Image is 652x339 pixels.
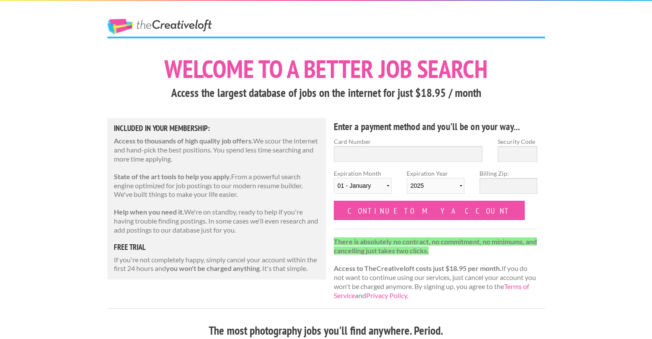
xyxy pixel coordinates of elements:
[480,169,537,178] label: Billing Zip:
[107,19,212,34] a: The Creative Loft
[114,172,231,180] strong: State of the art tools to help you apply.
[334,178,392,194] select: Expiration Month
[334,120,538,134] h4: Enter a payment method and you'll be on your way...
[334,282,529,299] a: Terms of Service
[334,264,502,272] strong: Access to TheCreativeloft costs just $18.95 per month.
[334,201,525,220] input: Continue to my account
[498,137,537,146] label: Security Code
[114,208,184,216] strong: Help when you need it.
[114,124,320,132] h5: Included in Your Membership:
[334,237,537,255] strong: There is absolutely no contract, no commitment, no minimums, and cancelling just takes two clicks.
[166,264,260,272] strong: you won't be charged anything
[114,137,320,163] p: We scour the internet and hand-pick the best positions. You spend less time searching and more ti...
[107,85,545,101] h3: Access the largest database of jobs on the internet for just $18.95 / month
[114,137,253,145] strong: Access to thousands of high quality job offers.
[114,255,320,274] p: If you're not completely happy, simply cancel your account within the first 24 hours and . It's t...
[107,56,545,81] h1: Welcome to a better job search
[407,169,464,201] label: Expiration Year
[407,178,464,194] select: Expiration Year
[114,243,320,251] h5: free trial
[334,137,483,146] label: Card Number
[114,208,320,234] p: We're on standby, ready to help if you're having trouble finding postings. In some cases we'll ev...
[107,323,545,339] h3: The most photography jobs you'll find anywhere. Period.
[366,291,407,299] a: Privacy Policy
[114,172,320,199] p: From a powerful search engine optimized for job postings to our modern resume builder. We've buil...
[334,237,538,300] p: If you do not want to continue using our services, just cancel your account you won't be charged ...
[334,169,392,201] label: Expiration Month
